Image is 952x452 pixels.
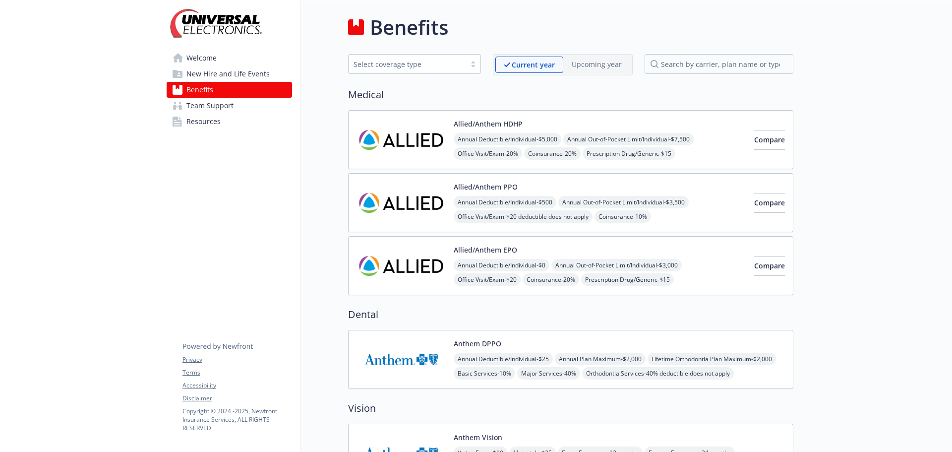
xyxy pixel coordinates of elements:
a: New Hire and Life Events [167,66,292,82]
p: Current year [512,60,555,70]
button: Anthem Vision [454,432,502,443]
span: Major Services - 40% [517,367,580,380]
span: Office Visit/Exam - 20% [454,147,522,160]
a: Privacy [182,355,292,364]
span: New Hire and Life Events [186,66,270,82]
span: Compare [754,198,785,207]
span: Upcoming year [563,57,630,73]
h2: Dental [348,307,793,322]
span: Coinsurance - 20% [523,273,579,286]
span: Annual Plan Maximum - $2,000 [555,353,646,365]
img: Allied Benefit Systems LLC carrier logo [357,245,446,287]
span: Annual Deductible/Individual - $5,000 [454,133,561,145]
img: Allied Benefit Systems LLC carrier logo [357,119,446,161]
span: Office Visit/Exam - $20 [454,273,521,286]
span: Annual Deductible/Individual - $0 [454,259,549,271]
span: Basic Services - 10% [454,367,515,380]
a: Benefits [167,82,292,98]
span: Compare [754,261,785,270]
button: Allied/Anthem EPO [454,245,517,255]
button: Allied/Anthem PPO [454,182,518,192]
span: Prescription Drug/Generic - $15 [583,147,675,160]
span: Annual Deductible/Individual - $500 [454,196,556,208]
button: Anthem DPPO [454,338,501,349]
img: Anthem Blue Cross carrier logo [357,338,446,381]
button: Compare [754,256,785,276]
span: Annual Out-of-Pocket Limit/Individual - $3,000 [551,259,682,271]
h2: Vision [348,401,793,416]
div: Select coverage type [354,59,461,69]
p: Upcoming year [572,59,622,69]
span: Resources [186,114,221,129]
a: Terms [182,368,292,377]
a: Welcome [167,50,292,66]
span: Lifetime Orthodontia Plan Maximum - $2,000 [648,353,776,365]
span: Compare [754,135,785,144]
button: Compare [754,193,785,213]
h2: Medical [348,87,793,102]
span: Welcome [186,50,217,66]
a: Resources [167,114,292,129]
span: Annual Deductible/Individual - $25 [454,353,553,365]
span: Team Support [186,98,234,114]
h1: Benefits [370,12,448,42]
button: Compare [754,130,785,150]
span: Benefits [186,82,213,98]
span: Coinsurance - 10% [595,210,651,223]
span: Office Visit/Exam - $20 deductible does not apply [454,210,593,223]
img: Allied Benefit Systems LLC carrier logo [357,182,446,224]
span: Annual Out-of-Pocket Limit/Individual - $3,500 [558,196,689,208]
span: Coinsurance - 20% [524,147,581,160]
p: Copyright © 2024 - 2025 , Newfront Insurance Services, ALL RIGHTS RESERVED [182,407,292,432]
input: search by carrier, plan name or type [645,54,793,74]
a: Accessibility [182,381,292,390]
span: Annual Out-of-Pocket Limit/Individual - $7,500 [563,133,694,145]
span: Orthodontia Services - 40% deductible does not apply [582,367,734,380]
button: Allied/Anthem HDHP [454,119,523,129]
a: Team Support [167,98,292,114]
span: Prescription Drug/Generic - $15 [581,273,674,286]
a: Disclaimer [182,394,292,403]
